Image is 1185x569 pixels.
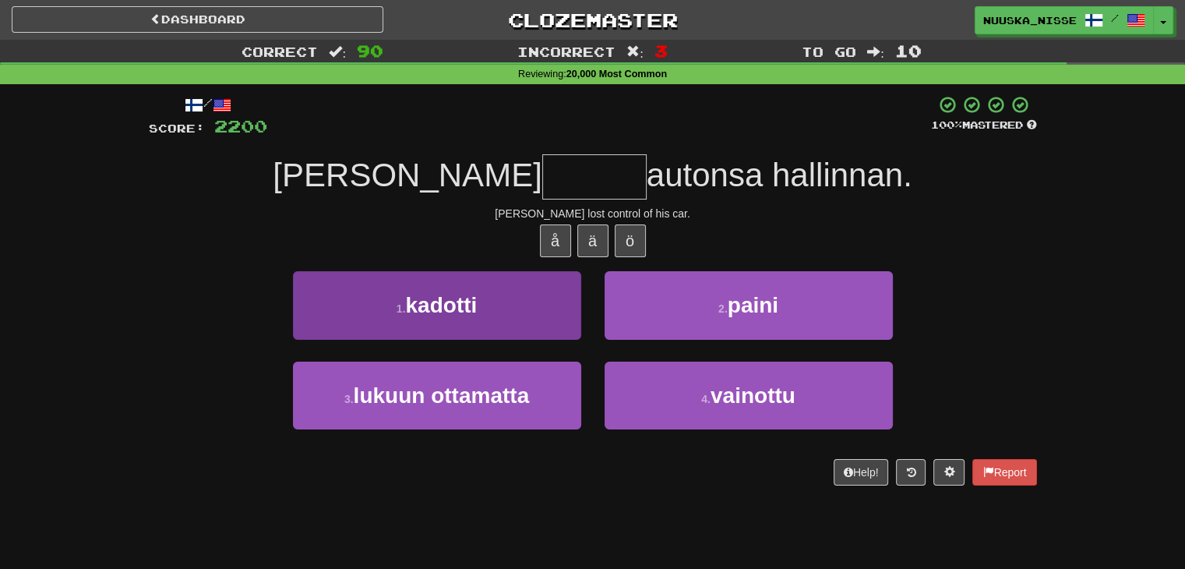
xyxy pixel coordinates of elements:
[293,362,581,429] button: 3.lukuun ottamatta
[728,293,778,317] span: paini
[397,302,406,315] small: 1 .
[540,224,571,257] button: å
[983,13,1077,27] span: Nuuska_Nisse
[895,41,922,60] span: 10
[896,459,926,486] button: Round history (alt+y)
[654,41,668,60] span: 3
[273,157,541,193] span: [PERSON_NAME]
[647,157,912,193] span: autonsa hallinnan.
[1111,12,1119,23] span: /
[711,383,795,408] span: vainottu
[12,6,383,33] a: Dashboard
[834,459,889,486] button: Help!
[867,45,884,58] span: :
[626,45,644,58] span: :
[344,393,354,405] small: 3 .
[931,118,1037,133] div: Mastered
[701,393,711,405] small: 4 .
[357,41,383,60] span: 90
[293,271,581,339] button: 1.kadotti
[931,118,962,131] span: 100 %
[242,44,318,59] span: Correct
[214,116,267,136] span: 2200
[577,224,608,257] button: ä
[149,206,1037,221] div: [PERSON_NAME] lost control of his car.
[405,293,477,317] span: kadotti
[718,302,728,315] small: 2 .
[354,383,530,408] span: lukuun ottamatta
[972,459,1036,486] button: Report
[975,6,1154,34] a: Nuuska_Nisse /
[615,224,646,257] button: ö
[329,45,346,58] span: :
[566,69,667,80] strong: 20,000 Most Common
[605,271,893,339] button: 2.paini
[802,44,856,59] span: To go
[149,122,205,135] span: Score:
[605,362,893,429] button: 4.vainottu
[517,44,615,59] span: Incorrect
[407,6,778,34] a: Clozemaster
[149,95,267,115] div: /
